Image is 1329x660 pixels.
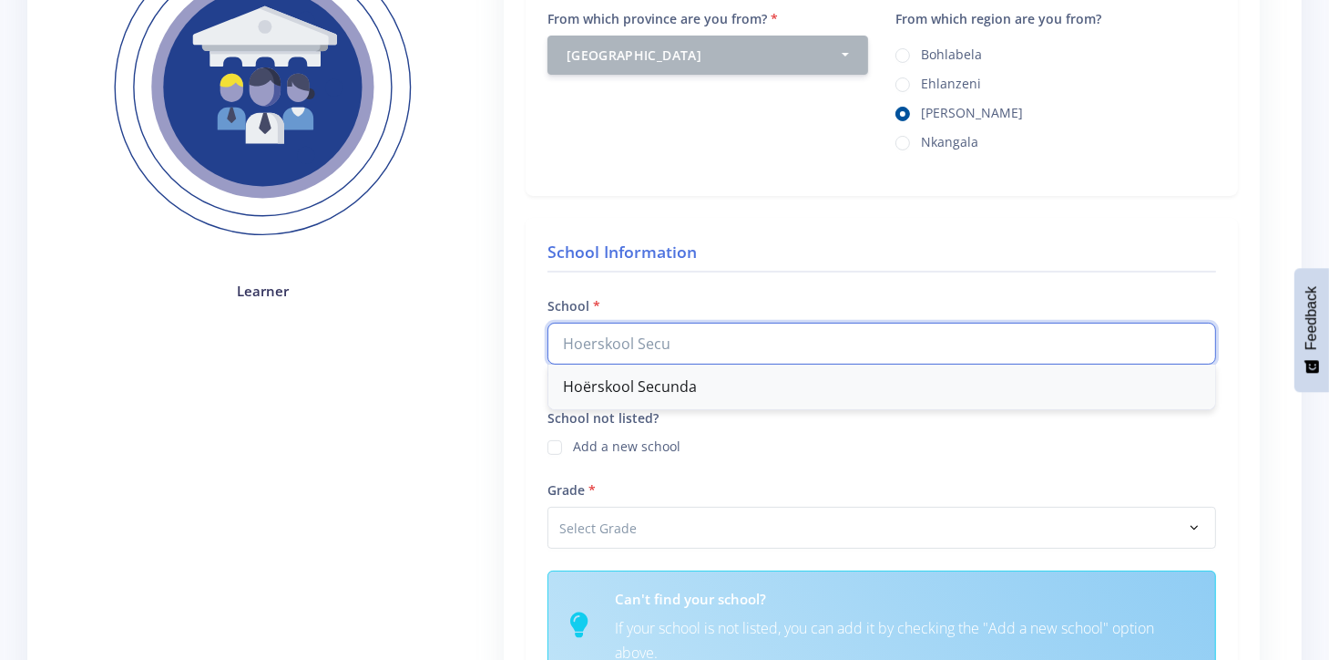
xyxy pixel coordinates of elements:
h4: School Information [547,240,1216,273]
h4: Learner [84,281,442,302]
div: [GEOGRAPHIC_DATA] [567,46,838,65]
button: Mpumalanga [547,36,868,75]
label: Ehlanzeni [921,74,981,88]
label: School [547,296,600,315]
input: Start typing to search for your school [547,323,1216,365]
label: From which province are you from? [547,9,778,28]
label: [PERSON_NAME] [921,103,1023,118]
button: Feedback - Show survey [1294,268,1329,392]
span: Feedback [1303,286,1320,350]
label: Add a new school [573,437,680,451]
label: From which region are you from? [895,9,1101,28]
label: School not listed? [547,408,659,428]
div: Hoërskool Secunda [548,365,1215,409]
label: Grade [547,480,596,500]
label: Nkangala [921,132,978,147]
h6: Can't find your school? [615,589,1193,610]
label: Bohlabela [921,45,982,59]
